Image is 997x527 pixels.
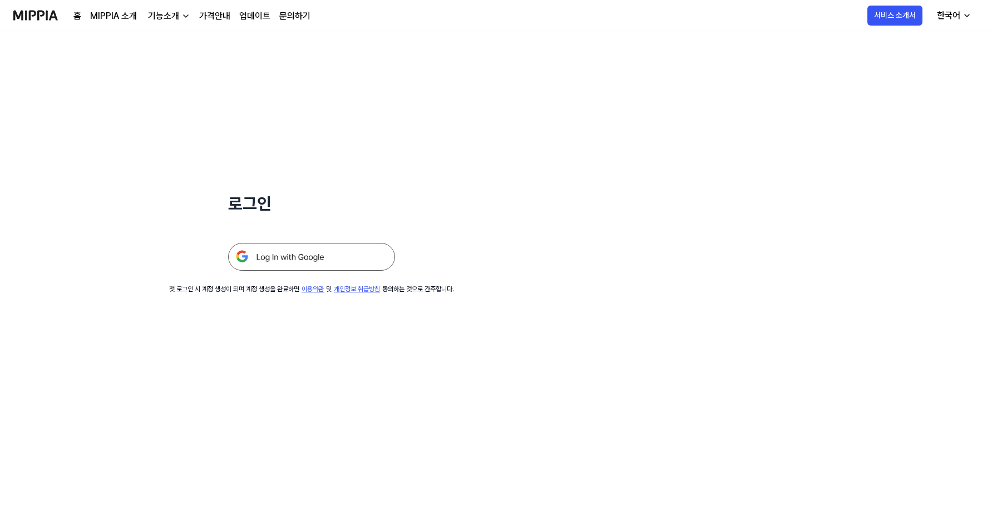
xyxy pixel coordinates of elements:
div: 한국어 [935,9,963,22]
a: 가격안내 [199,9,230,23]
button: 한국어 [928,4,978,27]
a: 개인정보 취급방침 [334,285,380,293]
a: 업데이트 [239,9,270,23]
h1: 로그인 [228,191,395,216]
img: 구글 로그인 버튼 [228,243,395,271]
a: 홈 [73,9,81,23]
a: MIPPIA 소개 [90,9,137,23]
img: down [181,12,190,21]
button: 기능소개 [146,9,190,23]
div: 첫 로그인 시 계정 생성이 되며 계정 생성을 완료하면 및 동의하는 것으로 간주합니다. [169,284,454,294]
div: 기능소개 [146,9,181,23]
a: 이용약관 [302,285,324,293]
button: 서비스 소개서 [867,6,922,26]
a: 문의하기 [279,9,310,23]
